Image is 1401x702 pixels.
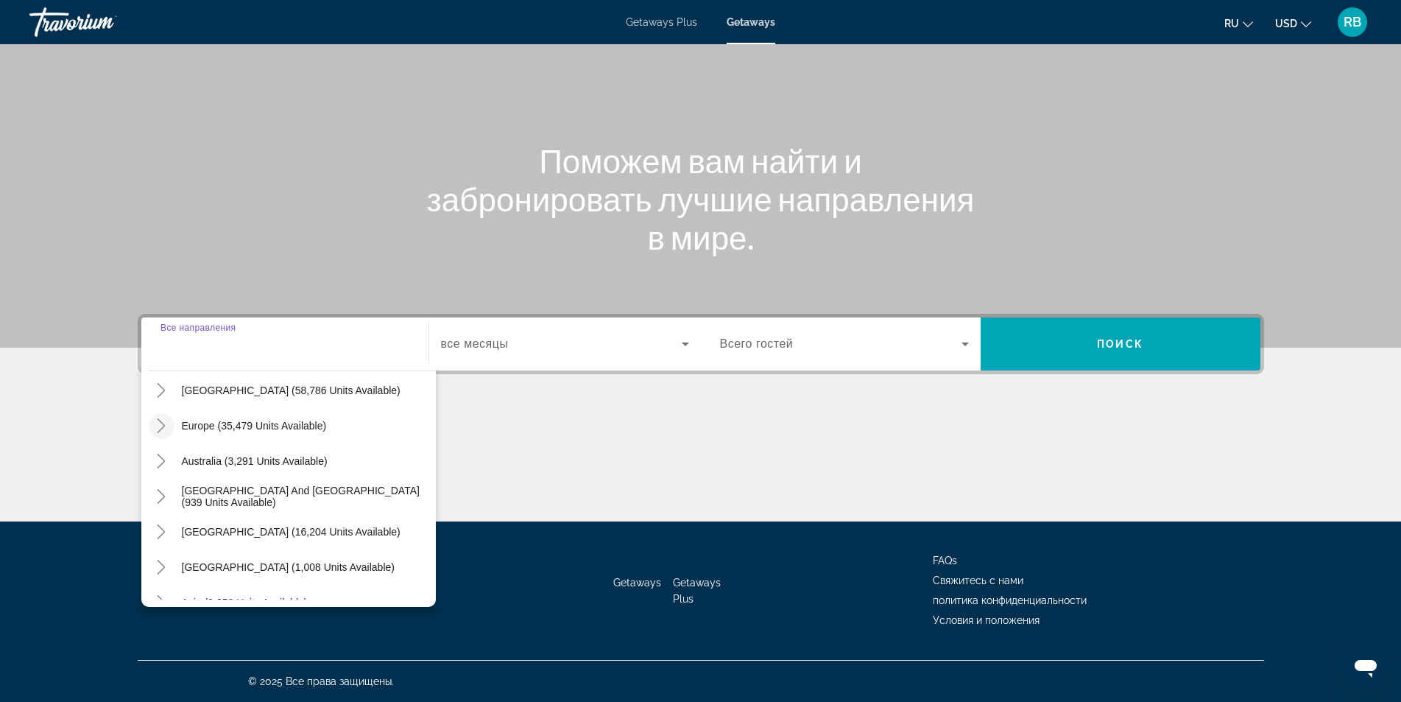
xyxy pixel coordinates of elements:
[248,675,394,687] span: © 2025 Все права защищены.
[182,526,400,538] span: [GEOGRAPHIC_DATA] (16,204 units available)
[933,614,1040,626] a: Условия и положения
[182,385,400,396] span: [GEOGRAPHIC_DATA] (58,786 units available)
[613,577,661,589] a: Getaways
[174,413,436,439] button: Europe (35,479 units available)
[182,420,327,432] span: Europe (35,479 units available)
[29,3,177,41] a: Travorium
[182,455,328,467] span: Australia (3,291 units available)
[1097,338,1143,350] span: Поиск
[933,594,1087,606] a: политика конфиденциальности
[149,449,174,474] button: Toggle Australia (3,291 units available)
[149,590,174,616] button: Toggle Asia (9,950 units available)
[149,413,174,439] button: Toggle Europe (35,479 units available)
[1344,15,1361,29] span: RB
[933,555,957,566] a: FAQs
[149,484,174,510] button: Toggle South Pacific and Oceania (939 units available)
[149,378,174,404] button: Toggle Caribbean & Atlantic Islands (58,786 units available)
[149,555,174,580] button: Toggle Central America (1,008 units available)
[673,577,721,605] a: Getaways Plus
[174,448,436,474] button: Australia (3,291 units available)
[1342,643,1389,690] iframe: Кнопка запуска окна обмена сообщениями
[1275,18,1297,29] span: USD
[149,519,174,545] button: Toggle South America (16,204 units available)
[720,337,794,350] span: Всего гостей
[1275,13,1311,34] button: Change currency
[441,337,509,350] span: все месяцы
[160,323,236,332] span: Все направления
[182,485,428,508] span: [GEOGRAPHIC_DATA] and [GEOGRAPHIC_DATA] (939 units available)
[626,16,697,28] a: Getaways Plus
[182,597,308,608] span: Asia (9,950 units available)
[182,561,395,573] span: [GEOGRAPHIC_DATA] (1,008 units available)
[933,575,1023,586] a: Свяжитесь с нами
[174,554,436,580] button: [GEOGRAPHIC_DATA] (1,008 units available)
[727,16,775,28] a: Getaways
[174,589,436,616] button: Asia (9,950 units available)
[1333,7,1372,38] button: User Menu
[174,483,436,510] button: [GEOGRAPHIC_DATA] and [GEOGRAPHIC_DATA] (939 units available)
[981,317,1260,371] button: Поиск
[1224,18,1239,29] span: ru
[174,519,436,545] button: [GEOGRAPHIC_DATA] (16,204 units available)
[174,377,436,404] button: [GEOGRAPHIC_DATA] (58,786 units available)
[1224,13,1253,34] button: Change language
[141,317,1260,371] div: Search widget
[425,141,977,256] h1: Поможем вам найти и забронировать лучшие направления в мире.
